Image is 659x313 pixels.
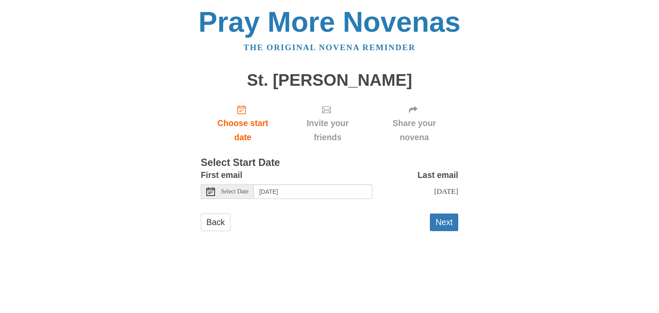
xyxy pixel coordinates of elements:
[201,71,458,90] h1: St. [PERSON_NAME]
[370,98,458,149] div: Click "Next" to confirm your start date first.
[201,157,458,169] h3: Select Start Date
[244,43,416,52] a: The original novena reminder
[430,214,458,231] button: Next
[417,168,458,182] label: Last email
[201,168,242,182] label: First email
[201,98,285,149] a: Choose start date
[199,6,461,38] a: Pray More Novenas
[293,116,362,144] span: Invite your friends
[434,187,458,196] span: [DATE]
[201,214,230,231] a: Back
[285,98,370,149] div: Click "Next" to confirm your start date first.
[379,116,450,144] span: Share your novena
[209,116,276,144] span: Choose start date
[221,189,248,195] span: Select Date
